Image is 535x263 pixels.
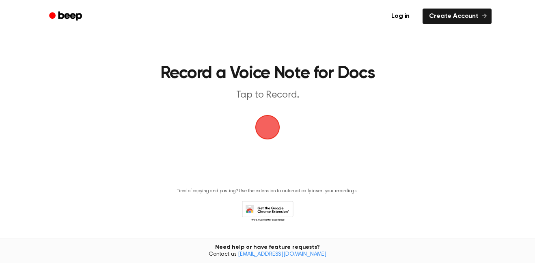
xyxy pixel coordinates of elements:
[238,252,326,257] a: [EMAIL_ADDRESS][DOMAIN_NAME]
[88,65,447,82] h1: Record a Voice Note for Docs
[43,9,89,24] a: Beep
[5,251,530,259] span: Contact us
[383,7,418,26] a: Log in
[112,89,423,102] p: Tap to Record.
[255,115,280,139] img: Beep Logo
[423,9,492,24] a: Create Account
[177,188,358,194] p: Tired of copying and pasting? Use the extension to automatically insert your recordings.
